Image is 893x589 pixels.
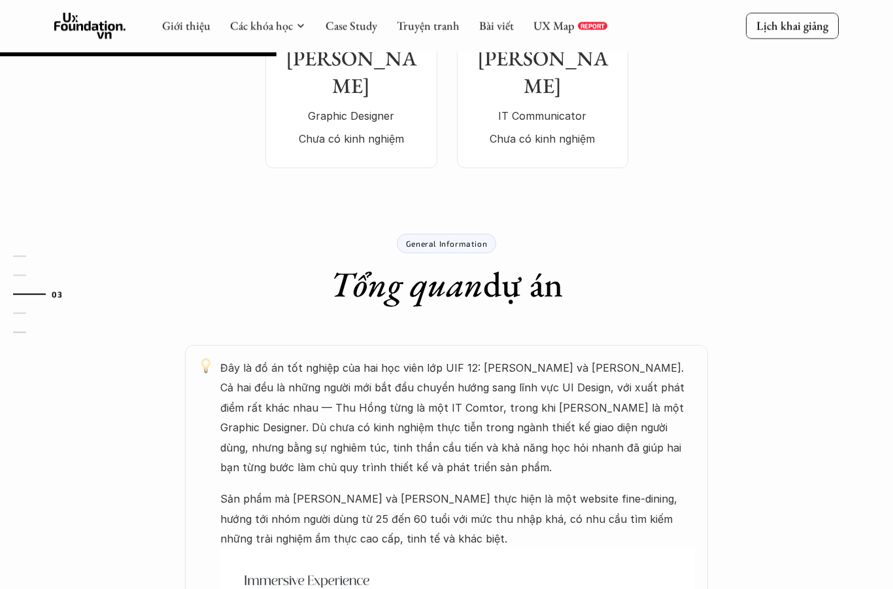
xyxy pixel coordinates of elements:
[756,18,828,33] p: Lịch khai giảng
[230,18,293,33] a: Các khóa học
[278,130,424,149] p: Chưa có kinh nghiệm
[533,18,575,33] a: UX Map
[220,490,695,549] p: Sản phẩm mà [PERSON_NAME] và [PERSON_NAME] thực hiện là một website fine-dining, hướng tới nhóm n...
[746,13,839,39] a: Lịch khai giảng
[52,290,62,299] strong: 03
[470,107,615,126] p: IT Communicator
[278,107,424,126] p: Graphic Designer
[581,22,605,30] p: REPORT
[397,18,460,33] a: Truyện tranh
[326,18,377,33] a: Case Study
[578,22,607,30] a: REPORT
[162,18,211,33] a: Giới thiệu
[479,18,514,33] a: Bài viết
[470,130,615,149] p: Chưa có kinh nghiệm
[278,46,424,100] h3: [PERSON_NAME]
[220,359,695,478] p: Đây là đồ án tốt nghiệp của hai học viên lớp UIF 12: [PERSON_NAME] và [PERSON_NAME]. Cả hai đều l...
[330,264,563,306] h1: dự án
[406,240,487,249] p: General Information
[330,262,483,308] em: Tổng quan
[13,287,75,302] a: 03
[470,46,615,100] h3: [PERSON_NAME]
